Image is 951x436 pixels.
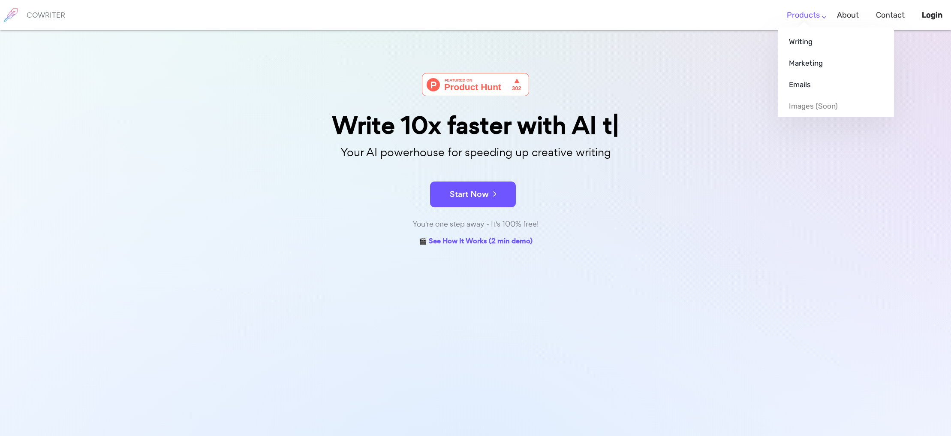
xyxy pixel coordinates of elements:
div: You're one step away - It's 100% free! [261,218,690,230]
a: Marketing [778,52,894,74]
div: Write 10x faster with AI t [261,113,690,138]
a: Emails [778,74,894,95]
h6: COWRITER [27,11,65,19]
a: Login [922,3,942,28]
p: Your AI powerhouse for speeding up creative writing [261,143,690,162]
button: Start Now [430,182,516,207]
a: About [837,3,859,28]
a: Products [787,3,820,28]
a: 🎬 See How It Works (2 min demo) [419,235,533,248]
b: Login [922,10,942,20]
a: Writing [778,31,894,52]
a: Contact [876,3,905,28]
img: Cowriter - Your AI buddy for speeding up creative writing | Product Hunt [422,73,529,96]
